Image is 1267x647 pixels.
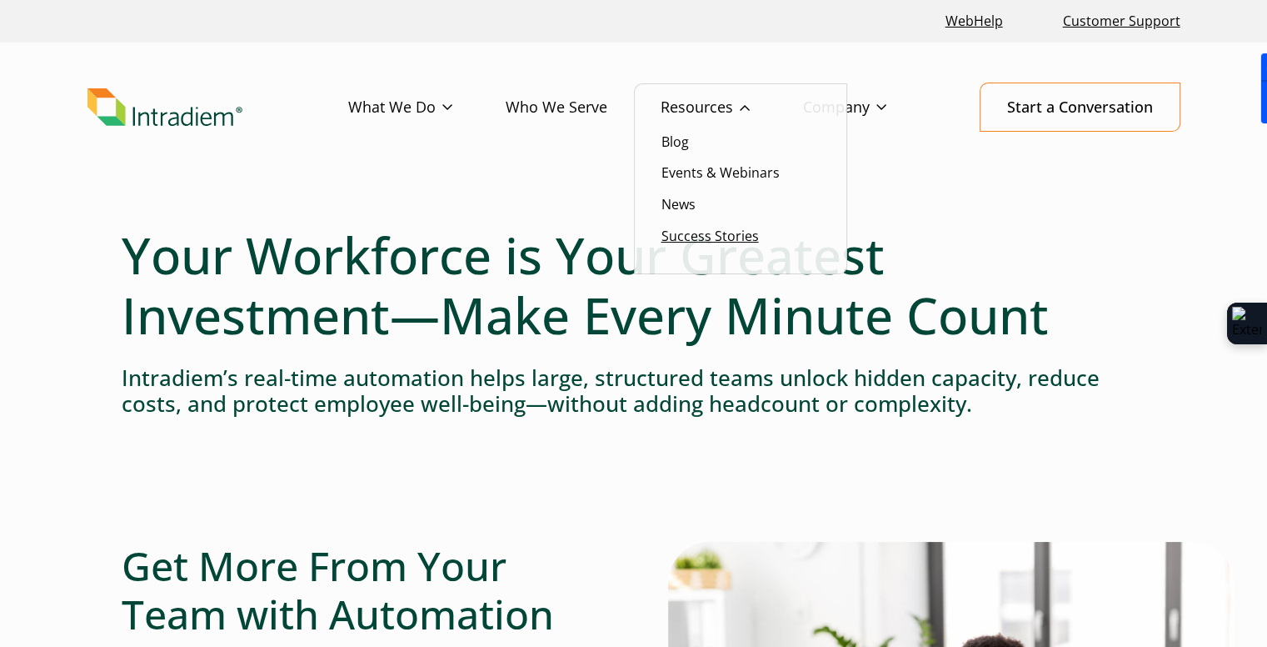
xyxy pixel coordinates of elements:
img: Intradiem [87,88,242,127]
a: Link opens in a new window [939,3,1010,39]
a: Resources [661,83,803,132]
a: Events & Webinars [661,163,780,182]
a: Who We Serve [506,83,661,132]
img: Extension Icon [1232,307,1262,340]
a: What We Do [348,83,506,132]
a: Link to homepage of Intradiem [87,88,348,127]
a: Blog [661,133,689,151]
h2: Get More From Your Team with Automation [122,542,600,638]
h4: Intradiem’s real-time automation helps large, structured teams unlock hidden capacity, reduce cos... [122,365,1146,417]
a: Company [803,83,940,132]
h1: Your Workforce is Your Greatest Investment—Make Every Minute Count [122,225,1146,345]
a: Customer Support [1056,3,1187,39]
a: Success Stories [661,227,759,245]
a: News [661,195,696,213]
a: Start a Conversation [980,83,1180,132]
